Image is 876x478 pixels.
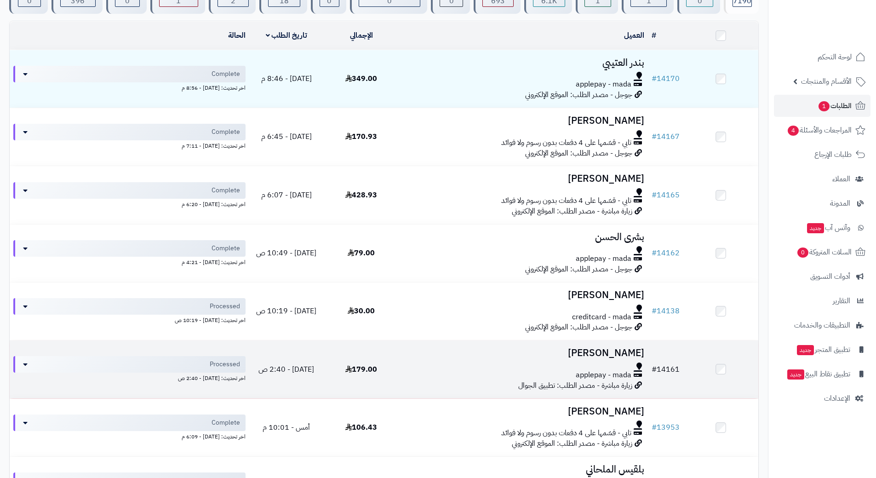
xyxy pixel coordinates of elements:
[774,168,870,190] a: العملاء
[345,422,377,433] span: 106.43
[13,257,246,266] div: اخر تحديث: [DATE] - 4:21 م
[786,368,850,380] span: تطبيق نقاط البيع
[801,75,852,88] span: الأقسام والمنتجات
[261,131,312,142] span: [DATE] - 6:45 م
[774,387,870,409] a: الإعدادات
[830,197,850,210] span: المدونة
[345,190,377,201] span: 428.93
[652,248,680,259] a: #14162
[212,418,240,427] span: Complete
[652,131,680,142] a: #14167
[212,186,240,195] span: Complete
[525,322,632,333] span: جوجل - مصدر الطلب: الموقع الإلكتروني
[261,73,312,84] span: [DATE] - 8:46 م
[345,73,377,84] span: 349.00
[210,360,240,369] span: Processed
[833,294,850,307] span: التقارير
[212,69,240,79] span: Complete
[624,30,644,41] a: العميل
[345,364,377,375] span: 179.00
[348,305,375,317] span: 30.00
[13,315,246,324] div: اخر تحديث: [DATE] - 10:19 ص
[819,101,830,111] span: 1
[796,343,850,356] span: تطبيق المتجر
[774,363,870,385] a: تطبيق نقاط البيعجديد
[261,190,312,201] span: [DATE] - 6:07 م
[13,431,246,441] div: اخر تحديث: [DATE] - 6:09 م
[787,124,852,137] span: المراجعات والأسئلة
[501,196,631,206] span: تابي - قسّمها على 4 دفعات بدون رسوم ولا فوائد
[212,127,240,137] span: Complete
[402,115,644,126] h3: [PERSON_NAME]
[652,73,680,84] a: #14170
[576,253,631,264] span: applepay - mada
[652,30,656,41] a: #
[813,24,867,44] img: logo-2.png
[818,99,852,112] span: الطلبات
[572,312,631,323] span: creditcard - mada
[525,264,632,275] span: جوجل - مصدر الطلب: الموقع الإلكتروني
[518,380,632,391] span: زيارة مباشرة - مصدر الطلب: تطبيق الجوال
[402,232,644,242] h3: بشرى الحسن
[263,422,310,433] span: أمس - 10:01 م
[13,140,246,150] div: اخر تحديث: [DATE] - 7:11 م
[810,270,850,283] span: أدوات التسويق
[212,244,240,253] span: Complete
[652,422,657,433] span: #
[774,192,870,214] a: المدونة
[774,95,870,117] a: الطلبات1
[787,369,804,380] span: جديد
[576,79,631,90] span: applepay - mada
[797,345,814,355] span: جديد
[774,290,870,312] a: التقارير
[652,364,657,375] span: #
[228,30,246,41] a: الحالة
[652,364,680,375] a: #14161
[652,248,657,259] span: #
[402,464,644,475] h3: بلقيس الملحاني
[652,305,657,317] span: #
[796,246,852,259] span: السلات المتروكة
[774,46,870,68] a: لوحة التحكم
[652,305,680,317] a: #14138
[13,373,246,382] div: اخر تحديث: [DATE] - 2:40 ص
[501,428,631,438] span: تابي - قسّمها على 4 دفعات بدون رسوم ولا فوائد
[525,89,632,100] span: جوجل - مصدر الطلب: الموقع الإلكتروني
[774,339,870,361] a: تطبيق المتجرجديد
[402,406,644,417] h3: [PERSON_NAME]
[774,119,870,141] a: المراجعات والأسئلة4
[652,190,657,201] span: #
[501,138,631,148] span: تابي - قسّمها على 4 دفعات بدون رسوم ولا فوائد
[806,221,850,234] span: وآتس آب
[348,248,375,259] span: 79.00
[256,305,316,317] span: [DATE] - 10:19 ص
[13,199,246,208] div: اخر تحديث: [DATE] - 6:20 م
[525,148,632,159] span: جوجل - مصدر الطلب: الموقع الإلكتروني
[774,217,870,239] a: وآتس آبجديد
[788,126,799,136] span: 4
[774,144,870,166] a: طلبات الإرجاع
[652,190,680,201] a: #14165
[797,248,808,258] span: 0
[832,173,850,185] span: العملاء
[402,58,644,68] h3: بندر العتيبي
[402,348,644,358] h3: [PERSON_NAME]
[774,314,870,336] a: التطبيقات والخدمات
[814,148,852,161] span: طلبات الإرجاع
[258,364,314,375] span: [DATE] - 2:40 ص
[512,438,632,449] span: زيارة مباشرة - مصدر الطلب: الموقع الإلكتروني
[345,131,377,142] span: 170.93
[266,30,308,41] a: تاريخ الطلب
[402,173,644,184] h3: [PERSON_NAME]
[402,290,644,300] h3: [PERSON_NAME]
[807,223,824,233] span: جديد
[824,392,850,405] span: الإعدادات
[818,51,852,63] span: لوحة التحكم
[576,370,631,380] span: applepay - mada
[652,131,657,142] span: #
[774,241,870,263] a: السلات المتروكة0
[652,73,657,84] span: #
[210,302,240,311] span: Processed
[794,319,850,332] span: التطبيقات والخدمات
[350,30,373,41] a: الإجمالي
